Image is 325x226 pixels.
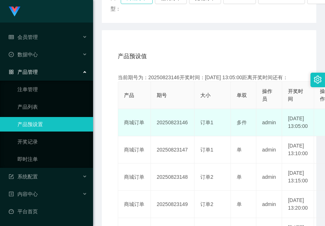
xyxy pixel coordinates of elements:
[118,136,151,164] td: 商城订单
[256,109,282,136] td: admin
[118,191,151,218] td: 商城订单
[256,164,282,191] td: admin
[9,34,38,40] span: 会员管理
[200,174,213,180] span: 订单2
[288,88,303,102] span: 开奖时间
[9,174,38,179] span: 系统配置
[9,69,14,74] i: 图标: appstore-o
[314,76,322,84] i: 图标: setting
[200,120,213,125] span: 订单1
[151,136,194,164] td: 20250823147
[157,92,167,98] span: 期号
[9,52,14,57] i: 图标: check-circle-o
[282,109,314,136] td: [DATE] 13:05:00
[200,201,213,207] span: 订单2
[256,191,282,218] td: admin
[256,136,282,164] td: admin
[9,52,38,57] span: 数据中心
[262,88,272,102] span: 操作员
[151,164,194,191] td: 20250823148
[320,88,325,102] span: 操作
[9,191,38,197] span: 内容中心
[200,147,213,153] span: 订单1
[118,74,300,81] div: 当前期号为：20250823146开奖时间：[DATE] 13:05:00距离开奖时间还有：
[282,191,314,218] td: [DATE] 13:20:00
[237,201,242,207] span: 单
[17,152,87,166] a: 即时注单
[282,136,314,164] td: [DATE] 13:10:00
[17,82,87,97] a: 注单管理
[151,191,194,218] td: 20250823149
[118,109,151,136] td: 商城订单
[237,174,242,180] span: 单
[17,134,87,149] a: 开奖记录
[9,69,38,75] span: 产品管理
[118,52,147,61] span: 产品预设值
[151,109,194,136] td: 20250823146
[9,204,87,219] a: 图标: dashboard平台首页
[9,174,14,179] i: 图标: form
[9,191,14,197] i: 图标: profile
[17,117,87,132] a: 产品预设置
[9,35,14,40] i: 图标: table
[118,164,151,191] td: 商城订单
[237,147,242,153] span: 单
[282,164,314,191] td: [DATE] 13:15:00
[124,92,134,98] span: 产品
[9,7,20,17] img: logo.9652507e.png
[200,92,210,98] span: 大小
[237,92,247,98] span: 单双
[17,100,87,114] a: 产品列表
[237,120,247,125] span: 多件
